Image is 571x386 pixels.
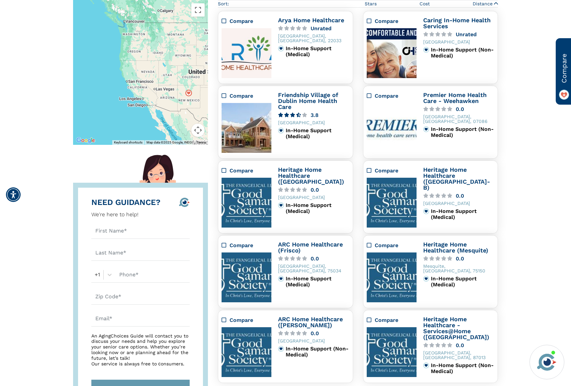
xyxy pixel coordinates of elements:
[230,241,271,249] div: Compare
[91,224,190,239] input: First Name*
[278,346,284,352] img: primary.svg
[278,17,344,24] a: Arya Home Healthcare
[140,155,176,191] img: hello-there-lady.svg
[423,193,495,198] a: 0.0
[423,362,429,368] img: primary.svg
[91,211,160,219] div: We're here to help!
[91,333,190,367] div: An AgingChoices Guide will contact you to discuss your needs and help you explore your senior car...
[423,350,495,360] div: [GEOGRAPHIC_DATA], [GEOGRAPHIC_DATA], 87013
[91,198,160,207] div: NEED GUIDANCE?
[278,26,349,31] a: Unrated
[431,276,495,288] div: In-Home Support (Medical)
[423,201,495,206] div: [GEOGRAPHIC_DATA]
[423,316,489,340] a: Heritage Home Healthcare - Services@Home ([GEOGRAPHIC_DATA])
[278,120,349,125] div: [GEOGRAPHIC_DATA]
[278,195,349,200] div: [GEOGRAPHIC_DATA]
[456,32,477,37] div: Unrated
[367,92,417,100] div: Compare
[286,276,349,288] div: In-Home Support (Medical)
[423,17,491,30] a: Caring In-Home Health Services
[311,26,332,31] div: Unrated
[278,91,338,110] a: Friendship Village of Dublin Home Health Care
[423,264,495,273] div: Mesquite, [GEOGRAPHIC_DATA], 75150
[423,343,495,348] a: 0.0
[423,276,429,282] img: primary.svg
[218,0,229,7] div: Sort:
[75,136,97,145] img: Google
[278,34,349,43] div: [GEOGRAPHIC_DATA], [GEOGRAPHIC_DATA], 22033
[423,40,495,44] div: [GEOGRAPHIC_DATA]
[91,245,190,261] input: Last Name*
[431,362,495,374] div: In-Home Support (Non-Medical)
[423,114,495,124] div: [GEOGRAPHIC_DATA], [GEOGRAPHIC_DATA], 07086
[278,166,344,185] a: Heritage Home Healthcare ([GEOGRAPHIC_DATA])
[222,92,271,100] div: Compare
[375,316,417,324] div: Compare
[114,140,143,145] button: Keyboard shortcuts
[222,316,271,324] div: Compare
[278,113,349,118] a: 3.8
[365,0,377,7] span: Stars
[185,90,192,96] div: Popover trigger
[75,136,97,145] a: Open this area in Google Maps (opens a new window)
[278,202,284,208] img: primary.svg
[286,46,349,57] div: In-Home Support (Medical)
[197,141,206,144] a: Terms
[431,47,495,59] div: In-Home Support (Non-Medical)
[278,264,349,273] div: [GEOGRAPHIC_DATA], [GEOGRAPHIC_DATA], 75034
[431,126,495,138] div: In-Home Support (Non-Medical)
[191,3,205,17] button: Toggle fullscreen view
[286,202,349,214] div: In-Home Support (Medical)
[367,316,417,324] div: Compare
[423,256,495,261] a: 0.0
[230,316,271,324] div: Compare
[456,193,464,198] div: 0.0
[222,241,271,249] div: Compare
[230,17,271,25] div: Compare
[423,47,429,53] img: primary.svg
[311,187,319,192] div: 0.0
[185,90,192,96] img: search-map-marker.svg
[91,289,190,305] input: Zip Code*
[286,346,349,358] div: In-Home Support (Non-Medical)
[423,32,495,37] a: Unrated
[375,17,417,25] div: Compare
[230,167,271,175] div: Compare
[439,250,564,341] iframe: iframe
[420,0,430,7] span: Cost
[278,128,284,134] img: primary.svg
[6,187,21,202] div: Accessibility Menu
[375,167,417,175] div: Compare
[423,91,487,104] a: Premier Home Health Care - Weehawken
[278,256,349,261] a: 0.0
[278,276,284,282] img: primary.svg
[278,331,349,336] a: 0.0
[559,53,569,83] span: Compare
[423,126,429,132] img: primary.svg
[278,241,343,254] a: ARC Home Healthcare (Frisco)
[423,107,495,112] a: 0.0
[222,17,271,25] div: Compare
[286,128,349,140] div: In-Home Support (Medical)
[375,241,417,249] div: Compare
[311,113,319,118] div: 3.8
[230,92,271,100] div: Compare
[375,92,417,100] div: Compare
[423,166,490,191] a: Heritage Home Healthcare ([GEOGRAPHIC_DATA]-B)
[423,241,488,254] a: Heritage Home Healthcare (Mesquite)
[115,267,190,283] input: Phone*
[367,17,417,25] div: Compare
[278,46,284,51] img: primary.svg
[311,256,319,261] div: 0.0
[278,187,349,192] a: 0.0
[146,141,193,144] span: Map data ©2025 Google, INEGI
[473,0,493,7] span: Distance
[367,241,417,249] div: Compare
[367,167,417,175] div: Compare
[423,208,429,214] img: primary.svg
[278,316,343,329] a: ARC Home Healthcare ([PERSON_NAME])
[456,343,464,348] div: 0.0
[191,124,205,137] button: Map camera controls
[431,208,495,220] div: In-Home Support (Medical)
[559,90,569,100] img: favorite_on.png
